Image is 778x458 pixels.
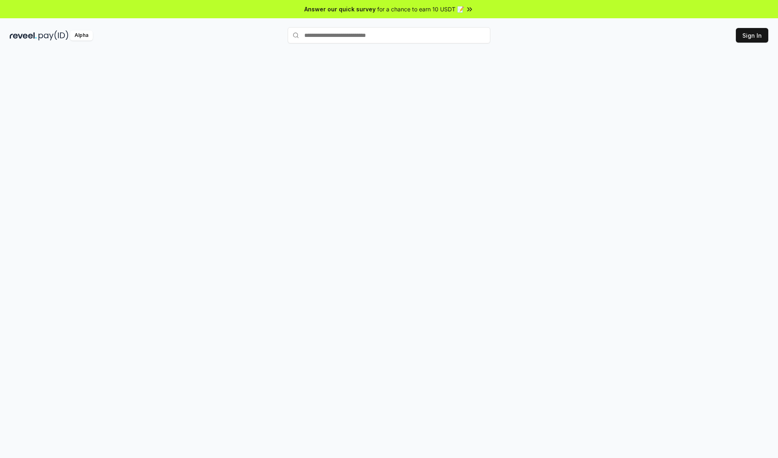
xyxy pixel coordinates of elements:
div: Alpha [70,30,93,41]
img: reveel_dark [10,30,37,41]
span: for a chance to earn 10 USDT 📝 [377,5,464,13]
button: Sign In [736,28,768,43]
span: Answer our quick survey [304,5,376,13]
img: pay_id [38,30,68,41]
